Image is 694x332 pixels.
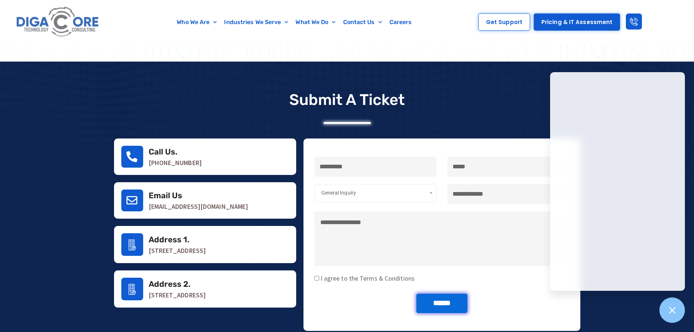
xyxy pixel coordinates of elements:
[292,14,339,31] a: What We Do
[314,157,569,325] form: Contact form
[486,19,522,25] span: Get Support
[149,159,289,167] p: [PHONE_NUMBER]
[149,235,190,245] a: Address 1.
[541,19,612,25] span: Pricing & IT Assessment
[314,276,319,281] input: I agree to the Terms & Conditions
[149,292,289,299] p: [STREET_ADDRESS]
[289,91,405,109] p: Submit a Ticket
[121,233,143,256] a: Address 1.
[534,13,620,31] a: Pricing & IT Assessment
[121,278,143,300] a: Address 2.
[173,14,220,31] a: Who We Are
[220,14,292,31] a: Industries We Serve
[121,146,143,168] a: Call Us.
[149,191,183,200] a: Email Us
[149,247,289,254] p: [STREET_ADDRESS]
[550,72,685,291] iframe: Chatgenie Messenger
[14,4,102,40] img: Digacore logo 1
[478,13,530,31] a: Get Support
[137,14,452,31] nav: Menu
[149,279,191,289] a: Address 2.
[319,274,415,282] span: I agree to the Terms & Conditions
[121,190,143,211] a: Email Us
[149,203,289,210] p: [EMAIL_ADDRESS][DOMAIN_NAME]
[149,147,178,157] a: Call Us.
[321,190,356,196] span: General Inquiry
[386,14,416,31] a: Careers
[340,14,386,31] a: Contact Us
